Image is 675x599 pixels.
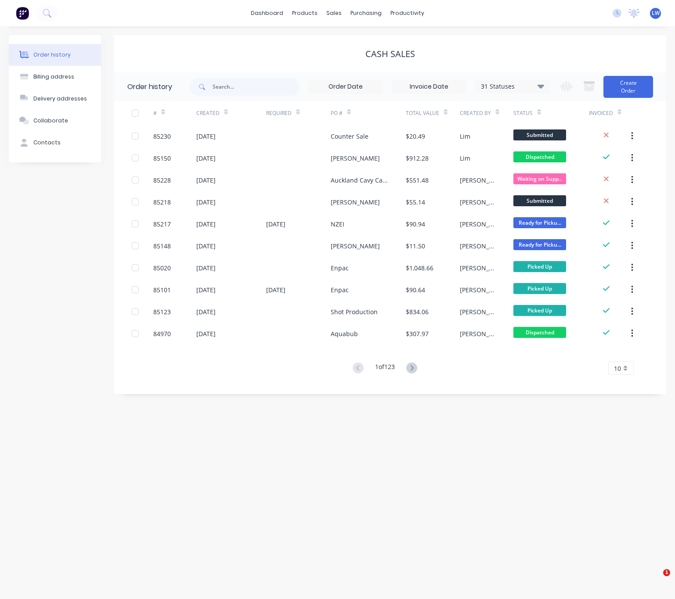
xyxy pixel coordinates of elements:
[9,132,101,154] button: Contacts
[331,241,380,251] div: [PERSON_NAME]
[266,219,285,229] div: [DATE]
[331,109,343,117] div: PO #
[266,285,285,294] div: [DATE]
[513,195,566,206] span: Submitted
[645,569,666,590] iframe: Intercom live chat
[589,109,613,117] div: Invoiced
[375,362,395,375] div: 1 of 123
[331,285,349,294] div: Enpac
[406,132,425,141] div: $20.49
[406,101,459,125] div: Total Value
[406,329,429,338] div: $307.97
[476,82,549,91] div: 31 Statuses
[153,132,171,141] div: 85230
[9,66,101,88] button: Billing address
[246,7,288,20] a: dashboard
[406,307,429,316] div: $834.06
[196,101,266,125] div: Created
[153,241,171,251] div: 85148
[406,219,425,229] div: $90.94
[460,219,496,229] div: [PERSON_NAME]
[153,154,171,163] div: 85150
[196,132,216,141] div: [DATE]
[331,154,380,163] div: [PERSON_NAME]
[460,263,496,273] div: [PERSON_NAME]
[153,263,171,273] div: 85020
[153,329,171,338] div: 84970
[196,307,216,316] div: [DATE]
[513,261,566,272] span: Picked Up
[33,139,61,147] div: Contacts
[513,151,566,162] span: Dispatched
[406,241,425,251] div: $11.50
[33,117,68,125] div: Collaborate
[9,110,101,132] button: Collaborate
[331,219,344,229] div: NZEI
[460,307,496,316] div: [PERSON_NAME]
[196,263,216,273] div: [DATE]
[513,305,566,316] span: Picked Up
[513,101,588,125] div: Status
[652,9,660,17] span: LW
[196,241,216,251] div: [DATE]
[9,88,101,110] button: Delivery addresses
[196,154,216,163] div: [DATE]
[406,197,425,207] div: $55.14
[460,109,491,117] div: Created By
[331,101,406,125] div: PO #
[331,329,358,338] div: Aquabub
[460,285,496,294] div: [PERSON_NAME]
[331,132,368,141] div: Counter Sale
[460,101,513,125] div: Created By
[196,176,216,185] div: [DATE]
[513,129,566,140] span: Submitted
[153,101,196,125] div: #
[196,197,216,207] div: [DATE]
[406,109,439,117] div: Total Value
[153,219,171,229] div: 85217
[127,82,172,92] div: Order history
[33,73,74,81] div: Billing address
[460,241,496,251] div: [PERSON_NAME]
[153,176,171,185] div: 85228
[346,7,386,20] div: purchasing
[331,176,388,185] div: Auckland Cavy Care
[196,285,216,294] div: [DATE]
[386,7,429,20] div: productivity
[153,109,157,117] div: #
[196,109,220,117] div: Created
[365,49,415,59] div: Cash Sales
[331,263,349,273] div: Enpac
[288,7,322,20] div: products
[153,307,171,316] div: 85123
[9,44,101,66] button: Order history
[322,7,346,20] div: sales
[603,76,653,98] button: Create Order
[460,176,496,185] div: [PERSON_NAME]
[196,329,216,338] div: [DATE]
[33,95,87,103] div: Delivery addresses
[196,219,216,229] div: [DATE]
[460,329,496,338] div: [PERSON_NAME]
[16,7,29,20] img: Factory
[663,569,670,576] span: 1
[213,78,300,96] input: Search...
[513,109,533,117] div: Status
[153,285,171,294] div: 85101
[309,80,383,93] input: Order Date
[406,154,429,163] div: $912.28
[266,109,292,117] div: Required
[33,51,71,59] div: Order history
[513,283,566,294] span: Picked Up
[513,239,566,250] span: Ready for Picku...
[460,154,470,163] div: Lim
[614,364,621,373] span: 10
[589,101,632,125] div: Invoiced
[513,217,566,228] span: Ready for Picku...
[331,197,380,207] div: [PERSON_NAME]
[460,197,496,207] div: [PERSON_NAME]
[153,197,171,207] div: 85218
[331,307,378,316] div: Shot Production
[460,132,470,141] div: Lim
[406,263,433,273] div: $1,048.66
